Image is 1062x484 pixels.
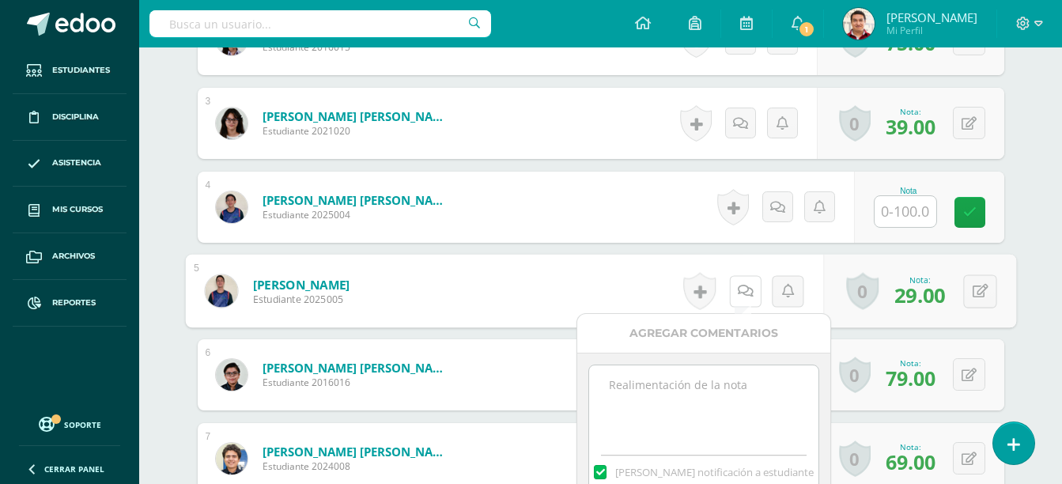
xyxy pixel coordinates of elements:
[875,196,936,227] input: 0-100.0
[13,187,127,233] a: Mis cursos
[52,203,103,216] span: Mis cursos
[263,124,452,138] span: Estudiante 2021020
[577,314,830,353] div: Agregar Comentarios
[52,111,99,123] span: Disciplina
[52,64,110,77] span: Estudiantes
[13,233,127,280] a: Archivos
[149,10,491,37] input: Busca un usuario...
[798,21,815,38] span: 1
[886,365,935,391] span: 79.00
[846,273,879,310] a: 0
[839,441,871,477] a: 0
[263,376,452,389] span: Estudiante 2016016
[52,157,101,169] span: Asistencia
[886,106,935,117] div: Nota:
[44,463,104,475] span: Cerrar panel
[886,357,935,369] div: Nota:
[886,9,977,25] span: [PERSON_NAME]
[263,208,452,221] span: Estudiante 2025004
[216,443,248,475] img: 8b54395d0a965ce839b636f663ee1b4e.png
[216,191,248,223] img: de6150c211cbc1f257cf4b5405fdced8.png
[52,250,95,263] span: Archivos
[263,108,452,124] a: [PERSON_NAME] [PERSON_NAME]
[13,94,127,141] a: Disciplina
[216,359,248,391] img: 4cf0447d3925208b25dcbe459835d5ba.png
[216,108,248,139] img: 94b10c4b23a293ba5b4ad163c522c6ff.png
[263,459,452,473] span: Estudiante 2024008
[64,419,101,430] span: Soporte
[252,293,350,307] span: Estudiante 2025005
[886,24,977,37] span: Mi Perfil
[839,105,871,142] a: 0
[13,280,127,327] a: Reportes
[263,360,452,376] a: [PERSON_NAME] [PERSON_NAME]
[886,113,935,140] span: 39.00
[13,47,127,94] a: Estudiantes
[13,141,127,187] a: Asistencia
[843,8,875,40] img: e7cd323b44cf5a74fd6dd1684ce041c5.png
[894,274,946,285] div: Nota:
[263,444,452,459] a: [PERSON_NAME] [PERSON_NAME]
[886,441,935,452] div: Nota:
[252,276,350,293] a: [PERSON_NAME]
[886,448,935,475] span: 69.00
[52,297,96,309] span: Reportes
[205,274,237,307] img: 2dd6b1747887d1c07ec5915245b443e1.png
[839,357,871,393] a: 0
[894,281,946,308] span: 29.00
[19,413,120,434] a: Soporte
[874,187,943,195] div: Nota
[615,465,814,479] span: [PERSON_NAME] notificación a estudiante
[263,192,452,208] a: [PERSON_NAME] [PERSON_NAME]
